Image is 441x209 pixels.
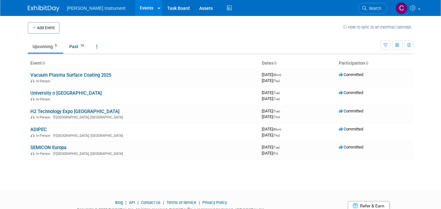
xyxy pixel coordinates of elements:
span: [DATE] [262,90,282,95]
a: Vacuum Plasma Surface Coating 2025 [30,72,111,78]
span: [DATE] [262,151,278,155]
img: Christine Batycki [395,2,407,14]
a: Sort by Event Name [42,60,45,66]
span: | [136,200,140,205]
a: Terms of Service [167,200,196,205]
span: [PERSON_NAME] Instrument [67,6,126,11]
span: In-Person [36,79,52,83]
span: Search [367,6,381,11]
span: (Tue) [273,91,280,95]
span: (Fri) [273,152,278,155]
div: [GEOGRAPHIC_DATA], [GEOGRAPHIC_DATA] [30,133,257,138]
span: (Thu) [273,115,280,119]
span: In-Person [36,152,52,156]
div: [GEOGRAPHIC_DATA], [GEOGRAPHIC_DATA] [30,151,257,156]
span: 10 [79,43,86,48]
span: (Tue) [273,146,280,149]
span: [DATE] [262,133,280,137]
a: Search [358,3,387,14]
span: - [281,90,282,95]
span: In-Person [36,97,52,101]
a: Blog [115,200,123,205]
img: In-Person Event [31,152,34,155]
img: ExhibitDay [28,5,59,12]
span: (Mon) [273,73,281,77]
span: (Mon) [273,128,281,131]
span: - [282,72,283,77]
a: Privacy Policy [202,200,227,205]
a: ADIPEC [30,127,47,132]
span: In-Person [36,115,52,119]
a: API [129,200,135,205]
span: Committed [339,72,363,77]
span: | [197,200,201,205]
img: In-Person Event [31,97,34,100]
span: 5 [53,43,58,48]
a: SEMICON Europa [30,145,66,150]
span: (Thu) [273,79,280,83]
span: Committed [339,109,363,113]
a: Contact Us [141,200,161,205]
a: Past10 [64,41,90,53]
span: - [282,127,283,131]
th: Dates [259,58,336,69]
span: Committed [339,127,363,131]
span: [DATE] [262,127,283,131]
span: [DATE] [262,114,280,119]
a: Upcoming5 [28,41,63,53]
span: (Tue) [273,110,280,113]
a: How to sync to an external calendar... [343,25,413,29]
div: [GEOGRAPHIC_DATA], [GEOGRAPHIC_DATA] [30,114,257,119]
span: [DATE] [262,145,282,149]
th: Event [28,58,259,69]
span: Committed [339,90,363,95]
img: In-Person Event [31,79,34,82]
button: Add Event [28,22,59,34]
span: [DATE] [262,72,283,77]
a: University o [GEOGRAPHIC_DATA] [30,90,102,96]
img: In-Person Event [31,115,34,118]
span: [DATE] [262,78,280,83]
a: H2 Technology Expo [GEOGRAPHIC_DATA] [30,109,119,114]
span: | [162,200,166,205]
span: In-Person [36,134,52,138]
span: - [281,109,282,113]
span: - [281,145,282,149]
span: (Tue) [273,97,280,101]
span: | [124,200,128,205]
th: Participation [336,58,413,69]
span: Committed [339,145,363,149]
a: Sort by Start Date [273,60,277,66]
img: In-Person Event [31,134,34,137]
span: [DATE] [262,96,280,101]
a: Sort by Participation Type [365,60,368,66]
span: [DATE] [262,109,282,113]
span: (Thu) [273,134,280,137]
